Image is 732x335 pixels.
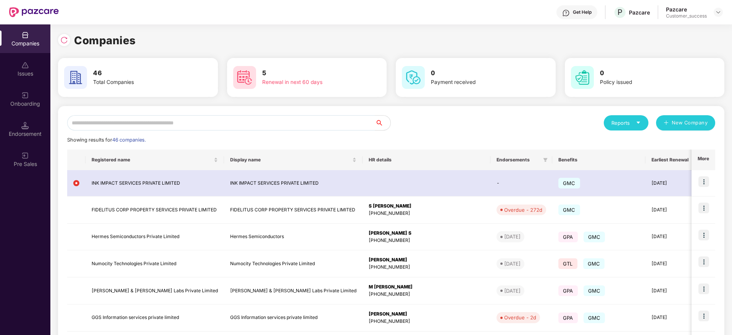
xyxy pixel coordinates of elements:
img: svg+xml;base64,PHN2ZyB4bWxucz0iaHR0cDovL3d3dy53My5vcmcvMjAwMC9zdmciIHdpZHRoPSI2MCIgaGVpZ2h0PSI2MC... [571,66,594,89]
div: [DATE] [504,287,521,295]
img: svg+xml;base64,PHN2ZyBpZD0iQ29tcGFuaWVzIiB4bWxucz0iaHR0cDovL3d3dy53My5vcmcvMjAwMC9zdmciIHdpZHRoPS... [21,31,29,39]
td: INK IMPACT SERVICES PRIVATE LIMITED [85,170,224,196]
h1: Companies [74,32,136,49]
div: Payment received [431,78,527,87]
span: GMC [558,178,580,188]
div: Reports [611,119,641,127]
div: [PERSON_NAME] [369,311,484,318]
span: plus [664,120,669,126]
span: Display name [230,157,351,163]
div: M [PERSON_NAME] [369,283,484,291]
td: [DATE] [645,224,695,251]
td: [DATE] [645,277,695,304]
td: GGS Information services private limited [224,304,363,332]
img: svg+xml;base64,PHN2ZyBpZD0iUmVsb2FkLTMyeDMyIiB4bWxucz0iaHR0cDovL3d3dy53My5vcmcvMjAwMC9zdmciIHdpZH... [60,36,68,44]
img: svg+xml;base64,PHN2ZyB4bWxucz0iaHR0cDovL3d3dy53My5vcmcvMjAwMC9zdmciIHdpZHRoPSIxMiIgaGVpZ2h0PSIxMi... [73,180,79,186]
span: GTL [558,258,577,269]
h3: 5 [262,68,358,78]
td: Hermes Semiconductors Private Limited [85,224,224,251]
h3: 46 [93,68,189,78]
div: Policy issued [600,78,696,87]
span: GMC [584,312,605,323]
td: [PERSON_NAME] & [PERSON_NAME] Labs Private Limited [85,277,224,304]
div: [DATE] [504,260,521,267]
td: FIDELITUS CORP PROPERTY SERVICES PRIVATE LIMITED [85,196,224,224]
button: search [375,115,391,130]
td: INK IMPACT SERVICES PRIVATE LIMITED [224,170,363,196]
img: svg+xml;base64,PHN2ZyB3aWR0aD0iMjAiIGhlaWdodD0iMjAiIHZpZXdCb3g9IjAgMCAyMCAyMCIgZmlsbD0ibm9uZSIgeG... [21,152,29,159]
img: New Pazcare Logo [9,7,59,17]
span: New Company [672,119,708,127]
td: [DATE] [645,304,695,332]
div: [PHONE_NUMBER] [369,237,484,244]
span: GMC [558,205,580,215]
div: Pazcare [666,6,707,13]
td: Numocity Technologies Private Limited [85,250,224,277]
td: [DATE] [645,196,695,224]
div: [PHONE_NUMBER] [369,318,484,325]
div: Overdue - 2d [504,314,536,321]
th: Benefits [552,150,645,170]
div: [PHONE_NUMBER] [369,210,484,217]
td: Numocity Technologies Private Limited [224,250,363,277]
div: [PERSON_NAME] S [369,230,484,237]
th: More [692,150,715,170]
td: [DATE] [645,170,695,196]
div: [PHONE_NUMBER] [369,264,484,271]
div: Pazcare [629,9,650,16]
th: Registered name [85,150,224,170]
div: [PERSON_NAME] [369,256,484,264]
div: Customer_success [666,13,707,19]
img: svg+xml;base64,PHN2ZyB3aWR0aD0iMjAiIGhlaWdodD0iMjAiIHZpZXdCb3g9IjAgMCAyMCAyMCIgZmlsbD0ibm9uZSIgeG... [21,92,29,99]
img: svg+xml;base64,PHN2ZyB4bWxucz0iaHR0cDovL3d3dy53My5vcmcvMjAwMC9zdmciIHdpZHRoPSI2MCIgaGVpZ2h0PSI2MC... [64,66,87,89]
div: Total Companies [93,78,189,87]
th: Earliest Renewal [645,150,695,170]
img: icon [698,256,709,267]
h3: 0 [600,68,696,78]
img: svg+xml;base64,PHN2ZyB3aWR0aD0iMTQuNSIgaGVpZ2h0PSIxNC41IiB2aWV3Qm94PSIwIDAgMTYgMTYiIGZpbGw9Im5vbm... [21,122,29,129]
img: svg+xml;base64,PHN2ZyB4bWxucz0iaHR0cDovL3d3dy53My5vcmcvMjAwMC9zdmciIHdpZHRoPSI2MCIgaGVpZ2h0PSI2MC... [402,66,425,89]
span: GPA [558,285,578,296]
h3: 0 [431,68,527,78]
td: [DATE] [645,250,695,277]
span: search [375,120,390,126]
div: [PHONE_NUMBER] [369,291,484,298]
span: caret-down [636,120,641,125]
span: GPA [558,232,578,242]
span: filter [542,155,549,164]
img: svg+xml;base64,PHN2ZyBpZD0iRHJvcGRvd24tMzJ4MzIiIHhtbG5zPSJodHRwOi8vd3d3LnczLm9yZy8yMDAwL3N2ZyIgd2... [715,9,721,15]
img: icon [698,176,709,187]
span: GMC [584,232,605,242]
div: Overdue - 272d [504,206,542,214]
td: [PERSON_NAME] & [PERSON_NAME] Labs Private Limited [224,277,363,304]
div: S [PERSON_NAME] [369,203,484,210]
div: Renewal in next 60 days [262,78,358,87]
td: GGS Information services private limited [85,304,224,332]
img: icon [698,203,709,213]
span: 46 companies. [112,137,146,143]
td: Hermes Semiconductors [224,224,363,251]
img: svg+xml;base64,PHN2ZyBpZD0iSGVscC0zMngzMiIgeG1sbnM9Imh0dHA6Ly93d3cudzMub3JnLzIwMDAvc3ZnIiB3aWR0aD... [562,9,570,17]
div: [DATE] [504,233,521,240]
img: icon [698,311,709,321]
th: Display name [224,150,363,170]
td: FIDELITUS CORP PROPERTY SERVICES PRIVATE LIMITED [224,196,363,224]
img: svg+xml;base64,PHN2ZyB4bWxucz0iaHR0cDovL3d3dy53My5vcmcvMjAwMC9zdmciIHdpZHRoPSI2MCIgaGVpZ2h0PSI2MC... [233,66,256,89]
span: Registered name [92,157,212,163]
div: Get Help [573,9,592,15]
img: icon [698,283,709,294]
th: HR details [363,150,490,170]
img: svg+xml;base64,PHN2ZyBpZD0iSXNzdWVzX2Rpc2FibGVkIiB4bWxucz0iaHR0cDovL3d3dy53My5vcmcvMjAwMC9zdmciIH... [21,61,29,69]
span: Endorsements [497,157,540,163]
span: filter [543,158,548,162]
span: GMC [583,258,605,269]
td: - [490,170,552,196]
span: GPA [558,312,578,323]
span: GMC [584,285,605,296]
span: Showing results for [67,137,146,143]
span: P [618,8,622,17]
button: plusNew Company [656,115,715,130]
img: icon [698,230,709,240]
